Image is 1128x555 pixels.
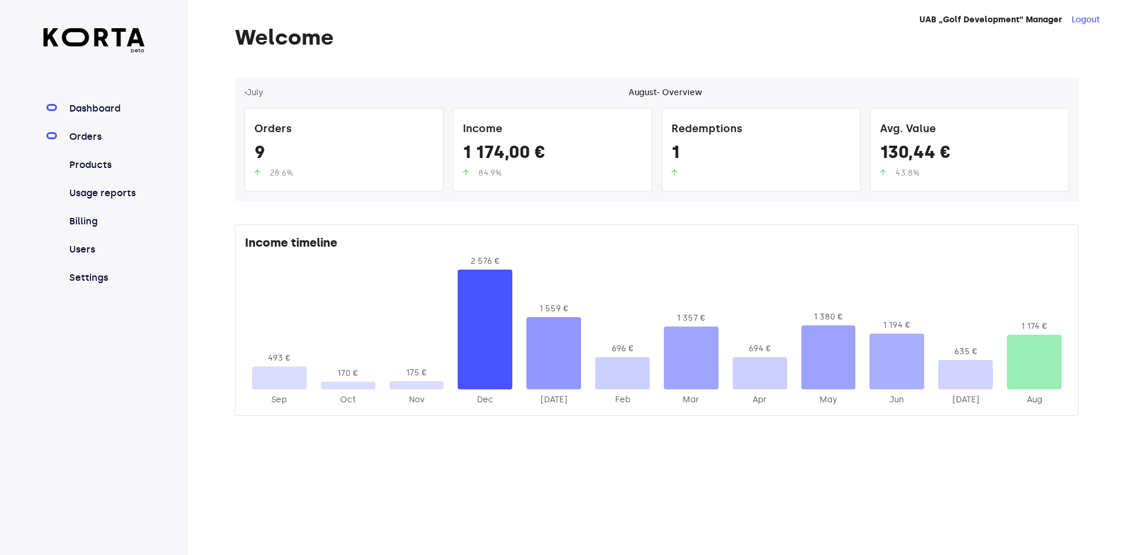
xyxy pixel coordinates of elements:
[595,394,650,406] div: 2025-Feb
[321,368,375,379] div: 170 €
[629,87,702,99] div: August - Overview
[801,311,856,323] div: 1 380 €
[733,343,787,355] div: 694 €
[458,394,512,406] div: 2024-Dec
[526,394,581,406] div: 2025-Jan
[919,15,1062,25] strong: UAB „Golf Development“ Manager
[43,28,145,55] a: beta
[869,319,924,331] div: 1 194 €
[67,158,145,172] a: Products
[733,394,787,406] div: 2025-Apr
[672,169,677,176] img: up
[869,394,924,406] div: 2025-Jun
[254,118,434,142] div: Orders
[801,394,856,406] div: 2025-May
[526,303,581,315] div: 1 559 €
[880,142,1059,167] div: 130,44 €
[1007,321,1062,332] div: 1 174 €
[43,46,145,55] span: beta
[67,271,145,285] a: Settings
[67,130,145,144] a: Orders
[245,234,1069,255] div: Income timeline
[664,312,719,324] div: 1 357 €
[463,169,469,176] img: up
[463,118,642,142] div: Income
[895,168,919,178] span: 43.8%
[478,168,502,178] span: 84.9%
[390,394,444,406] div: 2024-Nov
[938,346,993,358] div: 635 €
[880,169,886,176] img: up
[672,142,851,167] div: 1
[664,394,719,406] div: 2025-Mar
[244,87,263,99] button: ‹July
[252,352,307,364] div: 493 €
[390,367,444,379] div: 175 €
[254,169,260,176] img: up
[938,394,993,406] div: 2025-Jul
[67,102,145,116] a: Dashboard
[595,343,650,355] div: 696 €
[43,28,145,46] img: Korta
[321,394,375,406] div: 2024-Oct
[254,142,434,167] div: 9
[672,118,851,142] div: Redemptions
[463,142,642,167] div: 1 174,00 €
[1007,394,1062,406] div: 2025-Aug
[252,394,307,406] div: 2024-Sep
[67,186,145,200] a: Usage reports
[67,214,145,228] a: Billing
[67,243,145,257] a: Users
[235,26,1079,49] h1: Welcome
[880,118,1059,142] div: Avg. Value
[270,168,293,178] span: 28.6%
[1072,14,1100,26] button: Logout
[458,255,512,267] div: 2 576 €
